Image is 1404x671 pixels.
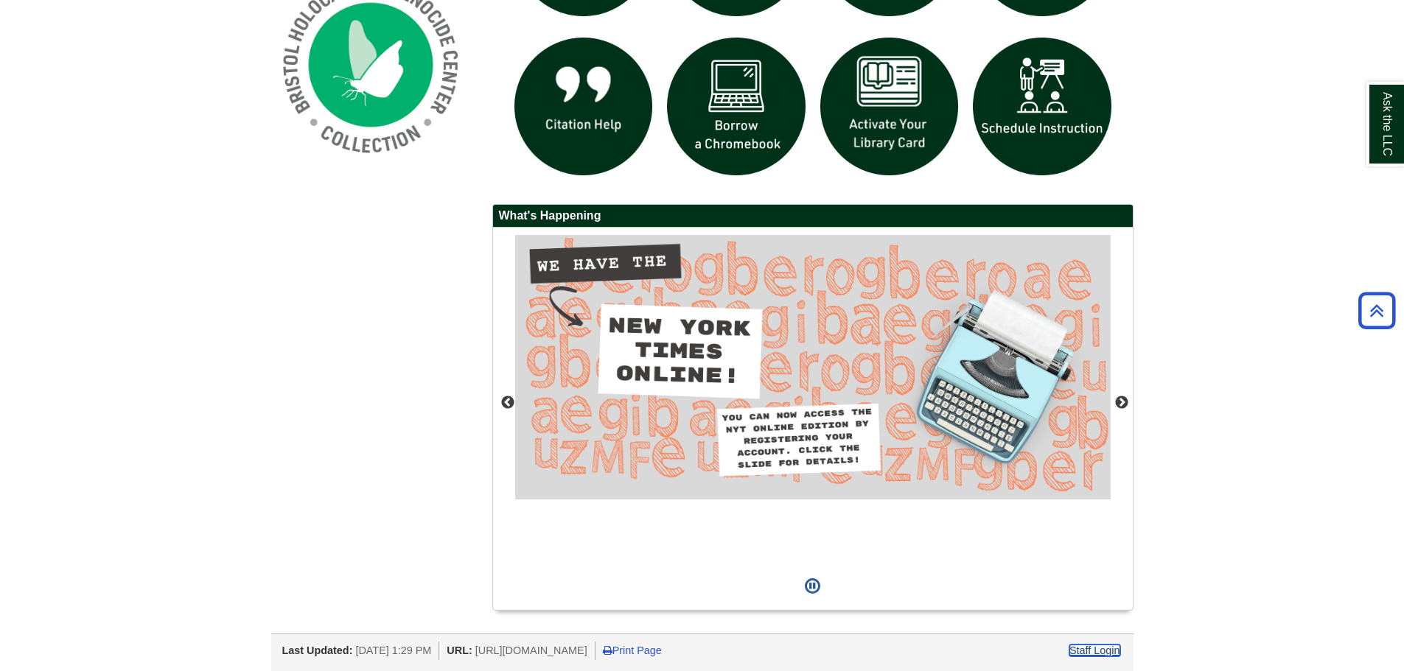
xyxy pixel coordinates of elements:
[500,396,515,410] button: Previous
[493,205,1133,228] h2: What's Happening
[1114,396,1129,410] button: Next
[603,645,612,656] i: Print Page
[1069,644,1120,656] a: Staff Login
[507,30,660,183] img: citation help icon links to citation help guide page
[475,644,587,656] span: [URL][DOMAIN_NAME]
[603,644,662,656] a: Print Page
[660,30,813,183] img: Borrow a chromebook icon links to the borrow a chromebook web page
[515,235,1111,499] img: Access the New York Times online edition.
[515,235,1111,570] div: This box contains rotating images
[965,30,1119,183] img: For faculty. Schedule Library Instruction icon links to form.
[282,644,353,656] span: Last Updated:
[800,570,825,603] button: Pause
[447,644,472,656] span: URL:
[1353,301,1400,320] a: Back to Top
[355,644,431,656] span: [DATE] 1:29 PM
[813,30,966,183] img: activate Library Card icon links to form to activate student ID into library card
